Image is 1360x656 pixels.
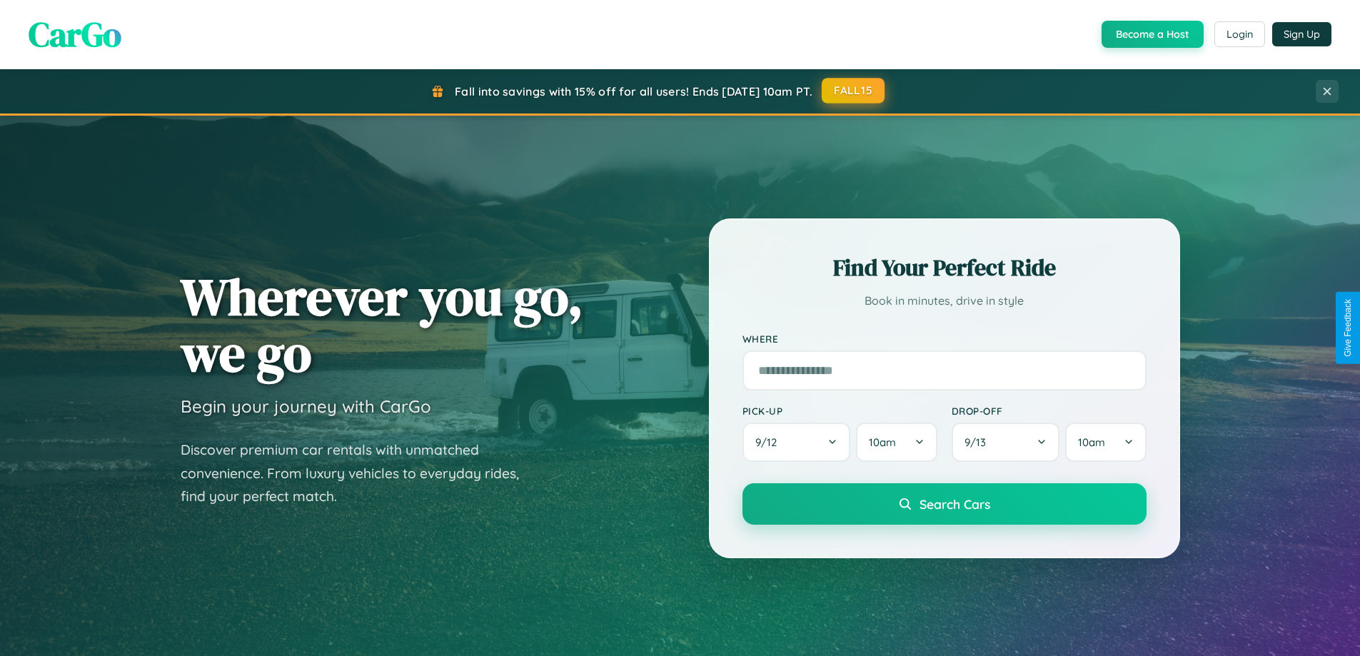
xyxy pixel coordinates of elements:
span: 9 / 12 [755,435,784,449]
button: Login [1214,21,1265,47]
h3: Begin your journey with CarGo [181,395,431,417]
button: Search Cars [742,483,1147,525]
button: 10am [1065,423,1146,462]
span: Fall into savings with 15% off for all users! Ends [DATE] 10am PT. [455,84,812,99]
label: Drop-off [952,405,1147,417]
button: 9/12 [742,423,851,462]
p: Book in minutes, drive in style [742,291,1147,311]
button: FALL15 [822,78,885,104]
div: Give Feedback [1343,299,1353,357]
span: 9 / 13 [964,435,993,449]
span: CarGo [29,11,121,58]
button: 10am [856,423,937,462]
label: Pick-up [742,405,937,417]
h2: Find Your Perfect Ride [742,252,1147,283]
button: 9/13 [952,423,1060,462]
span: 10am [1078,435,1105,449]
span: 10am [869,435,896,449]
h1: Wherever you go, we go [181,268,583,381]
span: Search Cars [920,496,990,512]
button: Become a Host [1102,21,1204,48]
button: Sign Up [1272,22,1331,46]
p: Discover premium car rentals with unmatched convenience. From luxury vehicles to everyday rides, ... [181,438,538,508]
label: Where [742,333,1147,345]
